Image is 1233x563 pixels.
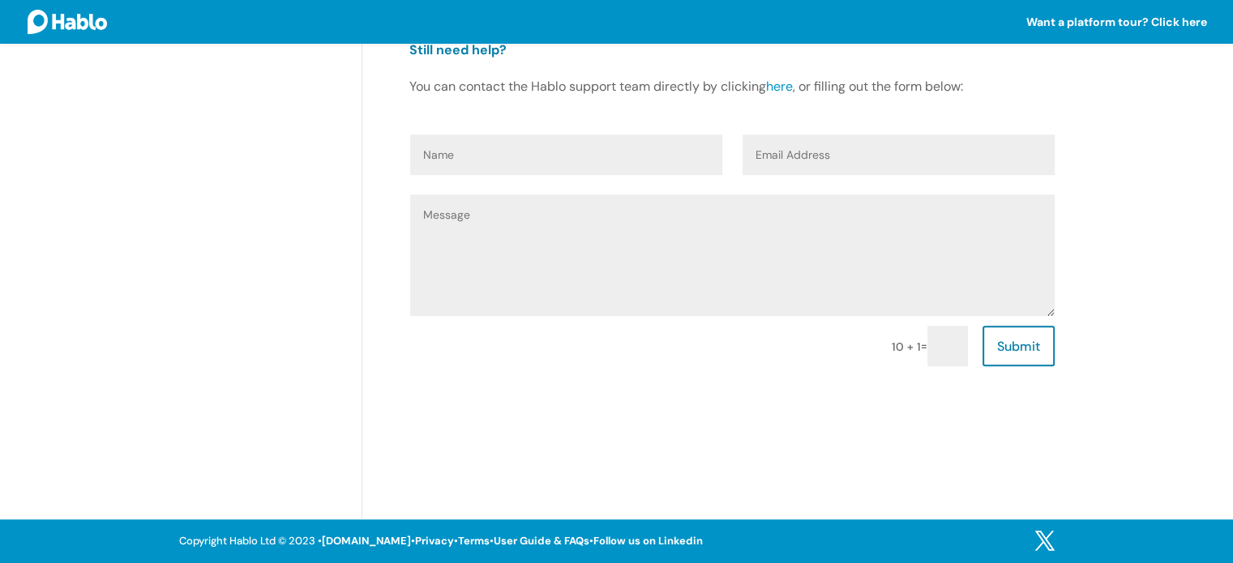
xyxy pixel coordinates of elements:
span: 10 + 1 [892,339,921,354]
a: Terms [458,534,490,548]
p: Still need help? [409,41,1054,60]
a: Follow us on Linkedin [593,534,703,548]
a: Want a platform tour? Click here [1026,16,1207,44]
p: = [883,326,968,366]
a: User Guide & FAQs [494,534,589,548]
a: Privacy [415,534,454,548]
button: Submit [983,326,1055,366]
input: Email Address [743,134,1055,175]
input: Name [410,134,722,175]
a: [DOMAIN_NAME] [322,534,411,548]
a: here [766,78,793,95]
img: Hablo [28,10,107,33]
p: You can contact the Hablo support team directly by clicking , or filling out the form below: [409,77,1054,109]
div: Copyright Hablo Ltd © 2023 • • • • • [179,531,703,559]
